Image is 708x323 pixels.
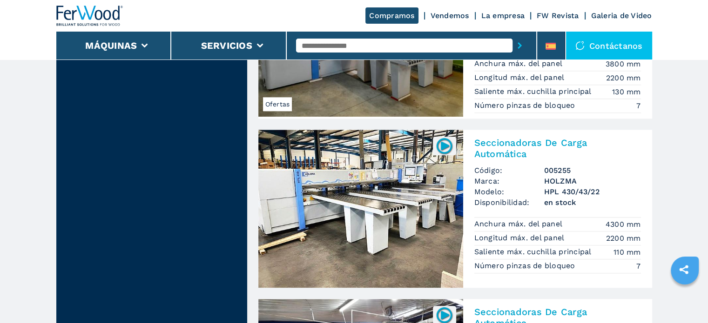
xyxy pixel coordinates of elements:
[474,219,565,229] p: Anchura máx. del panel
[575,41,585,50] img: Contáctanos
[201,40,252,51] button: Servicios
[544,197,641,208] span: en stock
[591,11,652,20] a: Galeria de Video
[474,100,578,111] p: Número pinzas de bloqueo
[614,247,641,257] em: 110 mm
[474,261,578,271] p: Número pinzas de bloqueo
[474,186,544,197] span: Modelo:
[544,165,641,176] h3: 005255
[85,40,137,51] button: Máquinas
[612,86,641,97] em: 130 mm
[544,186,641,197] h3: HPL 430/43/22
[512,35,527,56] button: submit-button
[636,100,641,111] em: 7
[606,73,641,83] em: 2200 mm
[474,165,544,176] span: Código:
[474,73,567,83] p: Longitud máx. del panel
[435,137,453,155] img: 005255
[566,32,652,59] div: Contáctanos
[537,11,579,20] a: FW Revista
[258,130,463,288] img: Seccionadoras De Carga Automática HOLZMA HPL 430/43/22
[474,233,567,243] p: Longitud máx. del panel
[474,197,544,208] span: Disponibilidad:
[474,137,641,159] h2: Seccionadoras De Carga Automática
[606,219,641,230] em: 4300 mm
[606,59,641,69] em: 3800 mm
[474,86,594,97] p: Saliente máx. cuchilla principal
[672,258,695,281] a: sharethis
[431,11,469,20] a: Vendemos
[544,176,641,186] h3: HOLZMA
[365,7,418,24] a: Compramos
[668,281,701,316] iframe: Chat
[606,233,641,244] em: 2200 mm
[636,261,641,271] em: 7
[263,97,292,111] span: Ofertas
[474,176,544,186] span: Marca:
[474,59,565,69] p: Anchura máx. del panel
[258,130,652,288] a: Seccionadoras De Carga Automática HOLZMA HPL 430/43/22005255Seccionadoras De Carga AutomáticaCódi...
[56,6,123,26] img: Ferwood
[474,247,594,257] p: Saliente máx. cuchilla principal
[481,11,525,20] a: La empresa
